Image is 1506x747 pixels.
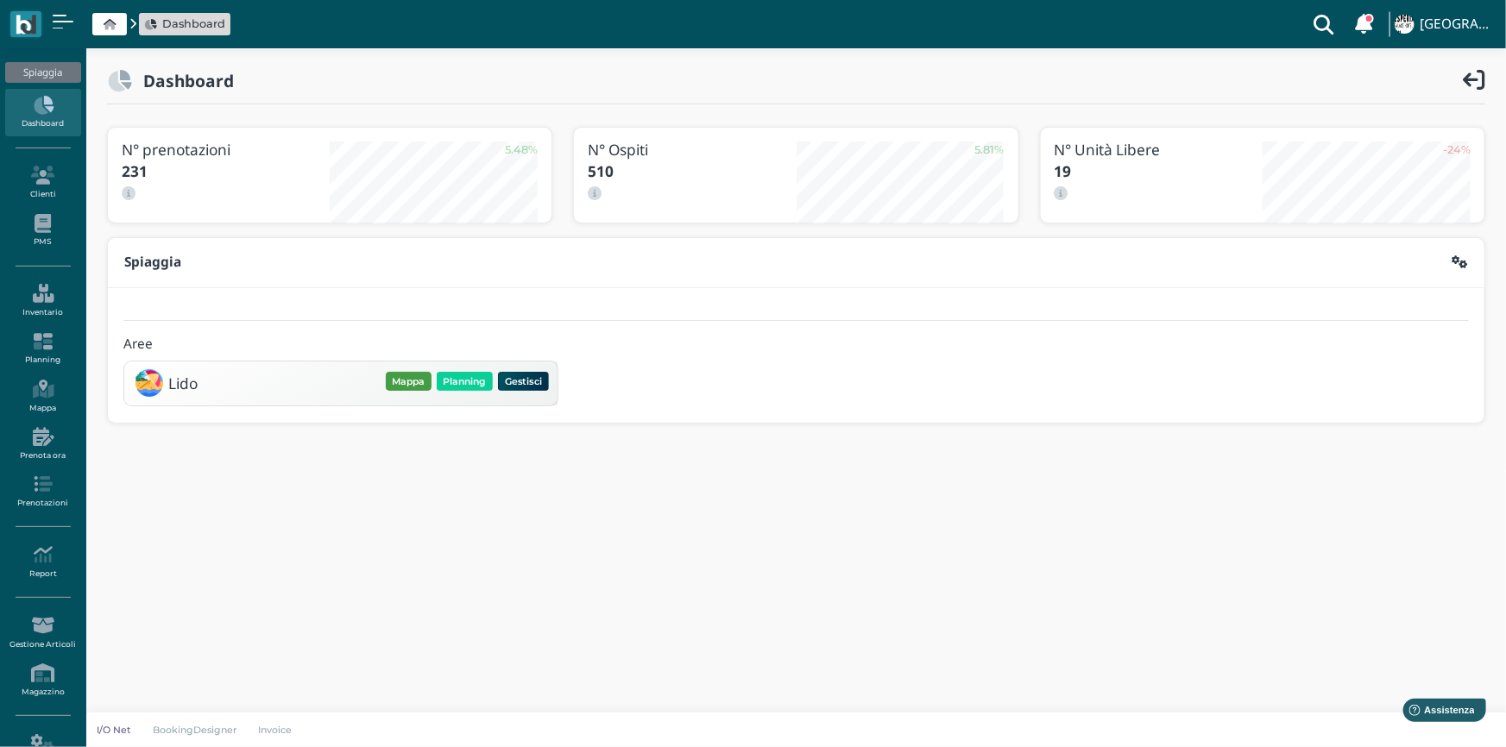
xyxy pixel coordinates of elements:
img: ... [1395,15,1414,34]
button: Gestisci [498,372,549,391]
span: Assistenza [51,14,114,27]
a: Planning [5,325,80,373]
h3: N° prenotazioni [122,141,330,158]
a: Clienti [5,159,80,206]
b: Spiaggia [124,253,181,271]
a: ... [GEOGRAPHIC_DATA] [1392,3,1496,45]
h3: N° Ospiti [588,141,796,158]
a: Inventario [5,277,80,324]
a: Dashboard [5,89,80,136]
button: Mappa [386,372,432,391]
div: Spiaggia [5,62,80,83]
h3: Lido [168,375,198,392]
button: Planning [437,372,493,391]
a: PMS [5,207,80,254]
a: Dashboard [145,16,225,32]
h4: Aree [123,337,153,352]
a: Mappa [5,373,80,420]
iframe: Help widget launcher [1383,694,1491,732]
b: 510 [588,161,614,181]
a: Prenotazioni [5,468,80,515]
a: Prenota ora [5,420,80,468]
span: Dashboard [162,16,225,32]
h3: N° Unità Libere [1055,141,1263,158]
h2: Dashboard [132,72,234,90]
img: logo [16,15,35,35]
b: 231 [122,161,148,181]
h4: [GEOGRAPHIC_DATA] [1420,17,1496,32]
b: 19 [1055,161,1072,181]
